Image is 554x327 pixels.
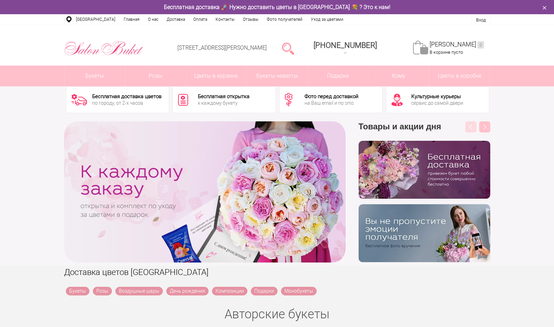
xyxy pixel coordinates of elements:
a: Цветы в корзине [186,66,247,86]
div: по городу, от 2-х часов [92,101,161,105]
div: на Ваш email и по sms [305,101,358,105]
div: сервис до самой двери [411,101,463,105]
a: Подарки [308,66,368,86]
a: О нас [144,14,162,25]
a: Монобукеты [281,287,317,295]
a: Подарки [251,287,278,295]
div: Бесплатная доставка 🚀 Нужно доставить цветы в [GEOGRAPHIC_DATA] 💐 ? Это к нам! [59,3,495,11]
h3: Товары и акции дня [359,121,490,141]
div: Бесплатная доставка цветов [92,94,161,99]
a: Контакты [211,14,239,25]
div: Культурные курьеры [411,94,463,99]
a: Розы [93,287,112,295]
a: Уход за цветами [307,14,348,25]
h1: Доставка цветов [GEOGRAPHIC_DATA] [64,266,490,278]
a: Доставка [162,14,189,25]
img: Цветы Нижний Новгород [64,39,143,57]
a: Оплата [189,14,211,25]
button: Next [479,121,490,132]
a: Авторские букеты [225,307,329,321]
a: Воздушные шары [115,287,163,295]
div: к каждому букету [198,101,249,105]
a: Вход [476,17,486,23]
a: Розы [125,66,186,86]
div: Бесплатная открытка [198,94,249,99]
a: Букеты [64,66,125,86]
a: Фото получателей [263,14,307,25]
a: [STREET_ADDRESS][PERSON_NAME] [177,44,267,51]
img: hpaj04joss48rwypv6hbykmvk1dj7zyr.png.webp [359,141,490,199]
a: [GEOGRAPHIC_DATA] [72,14,120,25]
a: Композиции [212,287,247,295]
span: [PHONE_NUMBER] [314,41,377,50]
a: Букеты [66,287,89,295]
a: Отзывы [239,14,263,25]
img: v9wy31nijnvkfycrkduev4dhgt9psb7e.png.webp [359,204,490,262]
a: Букеты невесты [247,66,307,86]
a: День рождения [166,287,209,295]
ins: 0 [477,41,484,49]
a: Главная [120,14,144,25]
div: Фото перед доставкой [305,94,358,99]
span: В корзине пусто [430,50,463,55]
a: Цветы в коробке [429,66,490,86]
a: [PHONE_NUMBER] [309,38,381,58]
span: Кому [368,66,429,86]
a: [PERSON_NAME] [430,41,484,49]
